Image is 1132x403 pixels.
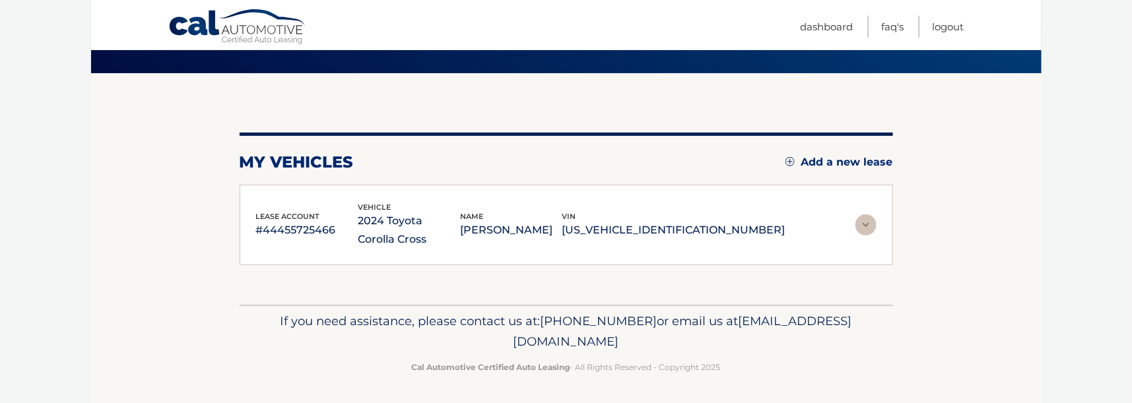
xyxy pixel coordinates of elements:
h2: my vehicles [240,152,354,172]
a: FAQ's [882,16,904,38]
p: If you need assistance, please contact us at: or email us at [248,311,884,353]
span: vehicle [358,202,391,212]
p: #44455725466 [256,221,358,239]
p: [US_VEHICLE_IDENTIFICATION_NUMBER] [562,221,785,239]
span: name [460,212,483,221]
a: Add a new lease [785,156,893,169]
p: 2024 Toyota Corolla Cross [358,212,460,249]
strong: Cal Automotive Certified Auto Leasing [412,362,570,372]
a: Logout [933,16,964,38]
a: Dashboard [801,16,853,38]
span: lease account [256,212,320,221]
img: add.svg [785,157,795,166]
span: [PHONE_NUMBER] [541,313,657,328]
a: Cal Automotive [168,9,307,47]
img: accordion-rest.svg [855,214,877,235]
p: - All Rights Reserved - Copyright 2025 [248,360,884,374]
p: [PERSON_NAME] [460,221,562,239]
span: vin [562,212,576,221]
